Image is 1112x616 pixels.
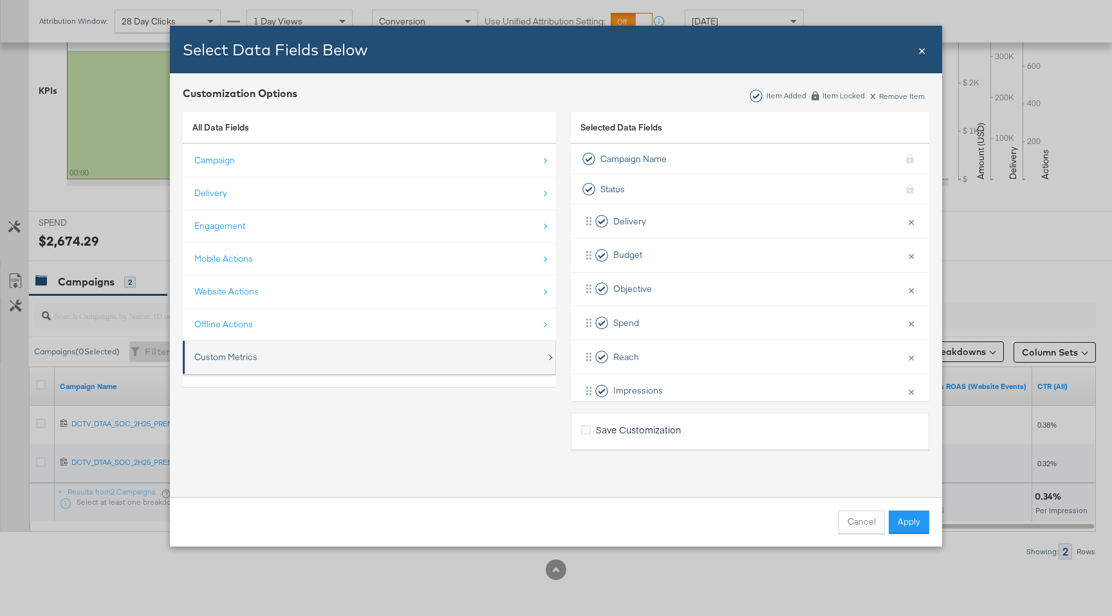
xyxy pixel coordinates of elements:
div: Campaign [194,154,235,167]
button: Apply [889,511,929,534]
button: × [903,309,920,336]
div: Delivery [194,187,227,199]
button: Cancel [839,511,885,534]
div: Mobile Actions [194,253,253,265]
span: × [918,41,926,58]
button: × [903,276,920,303]
div: Offline Actions [194,318,253,331]
span: Selected Data Fields [580,122,662,140]
span: Objective [613,283,652,295]
div: Custom Metrics [194,351,257,363]
span: All Data Fields [192,122,249,133]
span: Save Customization [596,423,681,436]
span: Status [600,183,625,195]
span: Select Data Fields Below [183,40,367,59]
div: Item Locked [822,91,866,100]
button: × [903,208,920,235]
div: Bulk Add Locations Modal [170,26,942,547]
span: Campaign Name [600,153,667,165]
span: Spend [613,317,639,329]
button: × [903,377,920,404]
div: Customization Options [183,86,297,101]
span: Delivery [613,215,646,228]
span: x [870,87,876,102]
span: Budget [613,249,642,261]
button: × [903,343,920,370]
div: Remove Item [869,90,925,101]
div: Website Actions [194,285,259,298]
span: Impressions [613,385,663,397]
div: Engagement [194,220,245,232]
span: Reach [613,351,639,363]
div: Close [918,41,926,59]
div: Item Added [766,91,807,100]
button: × [903,242,920,269]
